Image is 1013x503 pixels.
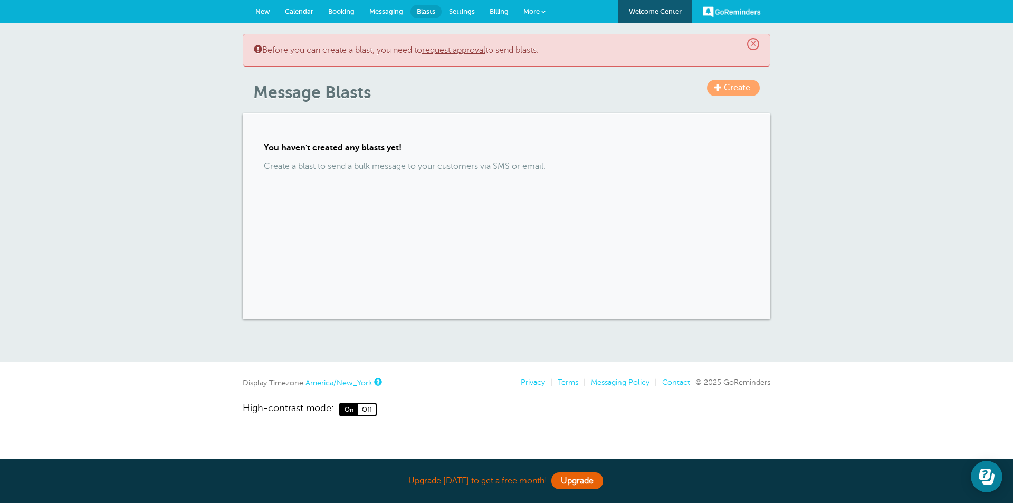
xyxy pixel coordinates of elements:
[374,378,380,385] a: This is the timezone being used to display dates and times to you on this device. Click the timez...
[695,378,770,386] span: © 2025 GoReminders
[285,7,313,15] span: Calendar
[253,82,770,102] h1: Message Blasts
[243,403,770,416] a: High-contrast mode: On Off
[662,378,690,386] a: Contact
[545,378,552,387] li: |
[490,7,509,15] span: Billing
[264,143,402,153] strong: You haven't created any blasts yet!
[369,7,403,15] span: Messaging
[523,7,540,15] span: More
[747,38,759,50] span: ×
[328,7,355,15] span: Booking
[340,404,358,415] span: On
[971,461,1002,492] iframe: Resource center
[449,7,475,15] span: Settings
[254,45,759,55] p: Before you can create a blast, you need to to send blasts.
[305,378,372,387] a: America/New_York
[264,162,749,172] p: Create a blast to send a bulk message to your customers via SMS or email.
[243,470,770,492] div: Upgrade [DATE] to get a free month!
[422,45,485,55] a: request approval
[551,472,603,489] a: Upgrade
[243,378,380,387] div: Display Timezone:
[417,7,435,15] span: Blasts
[358,404,376,415] span: Off
[410,5,442,18] a: Blasts
[255,7,270,15] span: New
[558,378,578,386] a: Terms
[521,378,545,386] a: Privacy
[243,403,334,416] span: High-contrast mode:
[591,378,649,386] a: Messaging Policy
[707,80,760,96] a: Create
[578,378,586,387] li: |
[724,83,750,92] span: Create
[649,378,657,387] li: |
